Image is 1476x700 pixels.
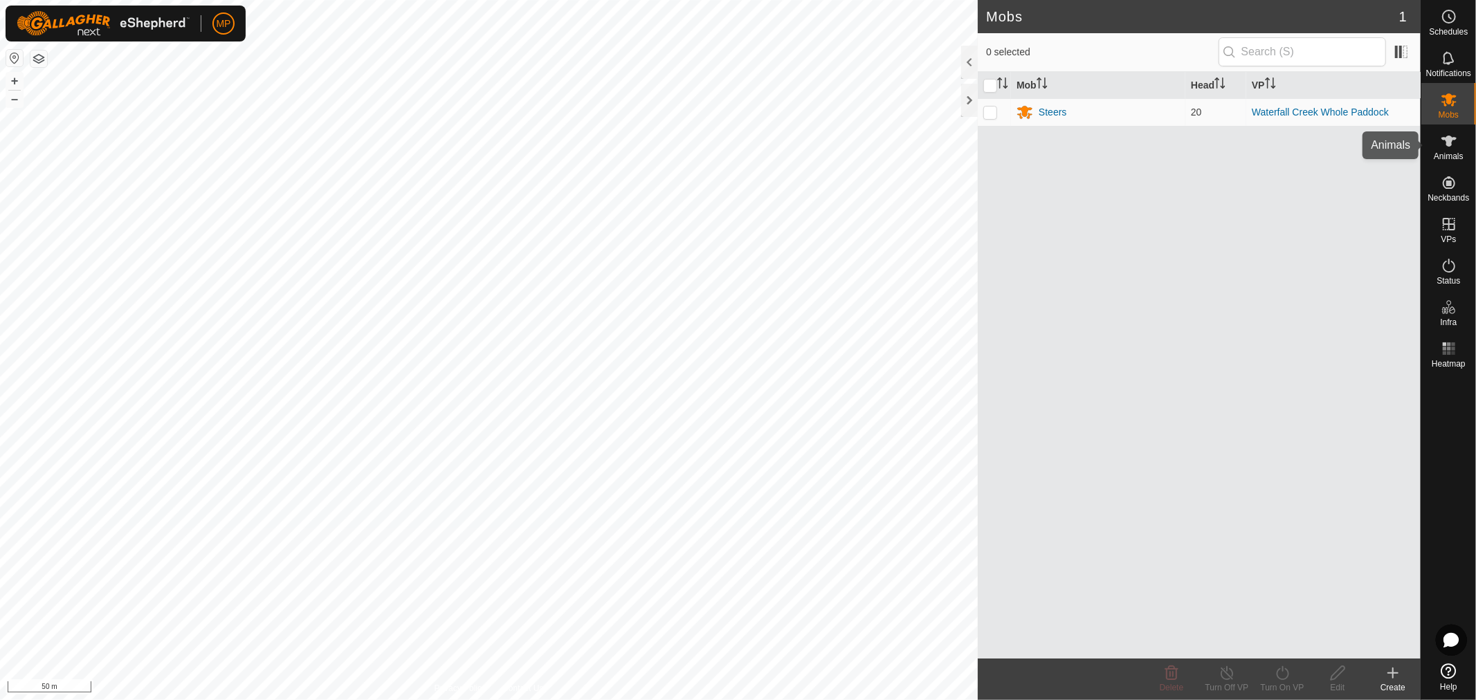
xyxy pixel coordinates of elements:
span: Mobs [1439,111,1459,119]
th: Mob [1011,72,1185,99]
span: Neckbands [1428,194,1469,202]
div: Create [1365,681,1421,694]
span: MP [217,17,231,31]
p-sorticon: Activate to sort [1214,80,1226,91]
span: Help [1440,683,1457,691]
div: Turn On VP [1255,681,1310,694]
span: Infra [1440,318,1457,326]
h2: Mobs [986,8,1399,25]
a: Privacy Policy [435,682,486,694]
th: VP [1246,72,1421,99]
div: Steers [1039,105,1066,120]
p-sorticon: Activate to sort [1037,80,1048,91]
span: 1 [1399,6,1407,27]
span: Notifications [1426,69,1471,77]
a: Contact Us [502,682,543,694]
div: Turn Off VP [1199,681,1255,694]
button: Reset Map [6,50,23,66]
button: + [6,73,23,89]
div: Edit [1310,681,1365,694]
button: Map Layers [30,50,47,67]
button: – [6,91,23,107]
span: Status [1437,277,1460,285]
span: VPs [1441,235,1456,243]
a: Waterfall Creek Whole Paddock [1252,107,1389,118]
input: Search (S) [1219,37,1386,66]
span: Heatmap [1432,360,1466,368]
span: 20 [1191,107,1202,118]
span: Schedules [1429,28,1468,36]
a: Help [1421,658,1476,697]
p-sorticon: Activate to sort [1265,80,1276,91]
span: 0 selected [986,45,1219,59]
p-sorticon: Activate to sort [997,80,1008,91]
span: Delete [1160,683,1184,692]
img: Gallagher Logo [17,11,190,36]
th: Head [1185,72,1246,99]
span: Animals [1434,152,1464,160]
